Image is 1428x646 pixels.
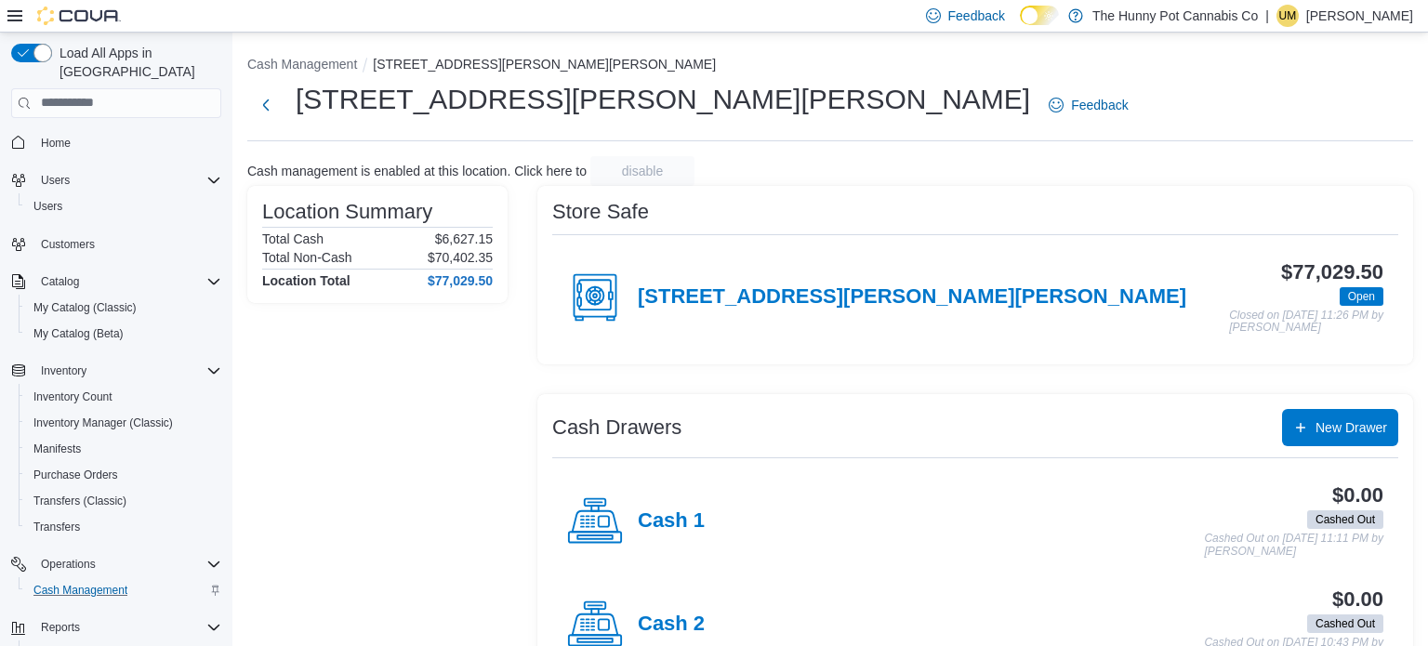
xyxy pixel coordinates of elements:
[26,516,87,538] a: Transfers
[26,412,221,434] span: Inventory Manager (Classic)
[1316,615,1375,632] span: Cashed Out
[26,490,134,512] a: Transfers (Classic)
[33,131,221,154] span: Home
[41,237,95,252] span: Customers
[26,386,221,408] span: Inventory Count
[4,269,229,295] button: Catalog
[1307,614,1383,633] span: Cashed Out
[1020,6,1059,25] input: Dark Mode
[1279,5,1297,27] span: UM
[19,462,229,488] button: Purchase Orders
[37,7,121,25] img: Cova
[948,7,1005,25] span: Feedback
[1306,5,1413,27] p: [PERSON_NAME]
[638,613,705,637] h4: Cash 2
[33,169,221,191] span: Users
[26,297,221,319] span: My Catalog (Classic)
[41,136,71,151] span: Home
[247,57,357,72] button: Cash Management
[33,616,87,639] button: Reports
[33,270,86,293] button: Catalog
[4,358,229,384] button: Inventory
[33,132,78,154] a: Home
[638,285,1186,310] h4: [STREET_ADDRESS][PERSON_NAME][PERSON_NAME]
[638,509,705,534] h4: Cash 1
[33,360,94,382] button: Inventory
[19,577,229,603] button: Cash Management
[33,494,126,508] span: Transfers (Classic)
[4,551,229,577] button: Operations
[1348,288,1375,305] span: Open
[19,410,229,436] button: Inventory Manager (Classic)
[41,557,96,572] span: Operations
[26,438,88,460] a: Manifests
[52,44,221,81] span: Load All Apps in [GEOGRAPHIC_DATA]
[552,416,681,439] h3: Cash Drawers
[33,442,81,456] span: Manifests
[428,250,493,265] p: $70,402.35
[19,488,229,514] button: Transfers (Classic)
[1204,533,1383,558] p: Cashed Out on [DATE] 11:11 PM by [PERSON_NAME]
[33,520,80,534] span: Transfers
[19,193,229,219] button: Users
[26,579,135,601] a: Cash Management
[1071,96,1128,114] span: Feedback
[26,464,126,486] a: Purchase Orders
[26,464,221,486] span: Purchase Orders
[33,270,221,293] span: Catalog
[247,86,284,124] button: Next
[26,386,120,408] a: Inventory Count
[1281,261,1383,283] h3: $77,029.50
[262,273,350,288] h4: Location Total
[33,232,221,256] span: Customers
[33,360,221,382] span: Inventory
[1229,310,1383,335] p: Closed on [DATE] 11:26 PM by [PERSON_NAME]
[552,201,649,223] h3: Store Safe
[33,326,124,341] span: My Catalog (Beta)
[19,295,229,321] button: My Catalog (Classic)
[26,297,144,319] a: My Catalog (Classic)
[19,436,229,462] button: Manifests
[262,201,432,223] h3: Location Summary
[33,300,137,315] span: My Catalog (Classic)
[33,389,112,404] span: Inventory Count
[1265,5,1269,27] p: |
[26,438,221,460] span: Manifests
[262,250,352,265] h6: Total Non-Cash
[41,363,86,378] span: Inventory
[1092,5,1258,27] p: The Hunny Pot Cannabis Co
[33,169,77,191] button: Users
[33,583,127,598] span: Cash Management
[1282,409,1398,446] button: New Drawer
[19,514,229,540] button: Transfers
[247,164,587,178] p: Cash management is enabled at this location. Click here to
[4,231,229,257] button: Customers
[435,231,493,246] p: $6,627.15
[33,553,221,575] span: Operations
[296,81,1030,118] h1: [STREET_ADDRESS][PERSON_NAME][PERSON_NAME]
[26,579,221,601] span: Cash Management
[1332,588,1383,611] h3: $0.00
[26,323,221,345] span: My Catalog (Beta)
[26,195,70,218] a: Users
[33,468,118,482] span: Purchase Orders
[247,55,1413,77] nav: An example of EuiBreadcrumbs
[590,156,694,186] button: disable
[622,162,663,180] span: disable
[41,620,80,635] span: Reports
[4,614,229,640] button: Reports
[33,553,103,575] button: Operations
[33,616,221,639] span: Reports
[1316,511,1375,528] span: Cashed Out
[1307,510,1383,529] span: Cashed Out
[373,57,716,72] button: [STREET_ADDRESS][PERSON_NAME][PERSON_NAME]
[41,274,79,289] span: Catalog
[262,231,324,246] h6: Total Cash
[4,129,229,156] button: Home
[33,233,102,256] a: Customers
[428,273,493,288] h4: $77,029.50
[1332,484,1383,507] h3: $0.00
[26,490,221,512] span: Transfers (Classic)
[19,321,229,347] button: My Catalog (Beta)
[26,412,180,434] a: Inventory Manager (Classic)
